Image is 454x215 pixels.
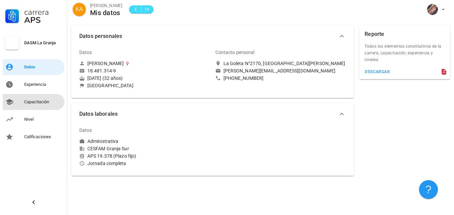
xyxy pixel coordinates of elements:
[144,6,150,13] span: 14
[87,138,118,144] div: Administrativa
[223,75,263,81] div: [PHONE_NUMBER]
[79,32,338,41] span: Datos personales
[79,153,210,159] div: APS 19.378 (Plazo fijo)
[365,69,390,74] div: descargar
[79,146,210,152] div: CESFAM Granja Sur
[79,160,210,166] div: Jornada completa
[215,60,346,66] a: La Goleta N°2170, [GEOGRAPHIC_DATA][PERSON_NAME]
[3,94,65,110] a: Capacitación
[24,117,62,122] div: Nivel
[24,8,62,16] div: Carrera
[90,2,122,9] div: [PERSON_NAME]
[223,60,345,66] div: La Goleta N°2170, [GEOGRAPHIC_DATA][PERSON_NAME]
[3,76,65,93] a: Experiencia
[24,82,62,87] div: Experiencia
[362,67,393,76] button: descargar
[76,3,83,16] span: KA
[215,75,346,81] a: [PHONE_NUMBER]
[79,75,210,81] div: [DATE] (32 años)
[133,6,138,13] span: E
[87,83,133,89] div: [GEOGRAPHIC_DATA]
[73,3,86,16] div: avatar
[79,109,338,119] span: Datos laborales
[24,64,62,70] div: Datos
[24,99,62,105] div: Capacitación
[3,59,65,75] a: Datos
[215,68,346,74] a: [PERSON_NAME][EMAIL_ADDRESS][DOMAIN_NAME]
[79,122,92,138] div: Datos
[223,68,335,74] div: [PERSON_NAME][EMAIL_ADDRESS][DOMAIN_NAME]
[24,134,62,140] div: Calificaciones
[365,25,384,43] div: Reporte
[71,103,354,125] button: Datos laborales
[3,129,65,145] a: Calificaciones
[71,25,354,47] button: Datos personales
[87,68,116,74] div: 18.481.314-9
[215,44,255,60] div: Contacto personal
[24,16,62,24] div: APS
[427,4,438,15] div: avatar
[3,111,65,127] a: Nivel
[359,43,450,67] div: Todos los elementos constitutivos de la carrera; capacitación, experiencia y niveles.
[79,44,92,60] div: Datos
[87,60,124,66] div: [PERSON_NAME]
[24,40,62,46] div: DASM La Granja
[90,9,122,16] div: Mis datos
